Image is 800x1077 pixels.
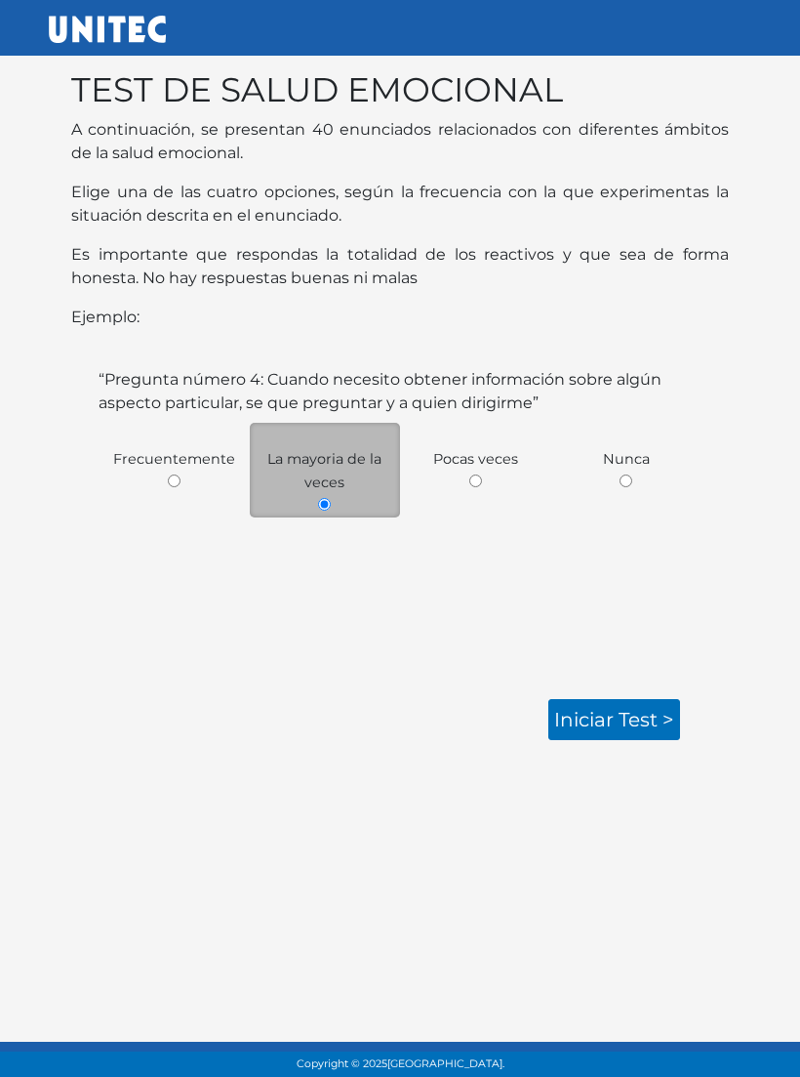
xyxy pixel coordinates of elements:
span: [GEOGRAPHIC_DATA]. [387,1057,504,1070]
p: Elige una de las cuatro opciones, según la frecuencia con la que experimentas la situación descri... [71,181,729,228]
label: “Pregunta número 4: Cuando necesito obtener información sobre algún aspecto particular, se que pr... [99,368,701,415]
h1: TEST DE SALUD EMOCIONAL [71,70,729,110]
span: Nunca [603,450,650,468]
p: Ejemplo: [71,306,729,329]
p: Es importante que respondas la totalidad de los reactivos y que sea de forma honesta. No hay resp... [71,243,729,290]
span: La mayoria de la veces [267,450,381,491]
span: Pocas veces [433,450,518,468]
p: A continuación, se presentan 40 enunciados relacionados con diferentes ámbitos de la salud emocio... [71,118,729,165]
a: Iniciar test > [548,699,680,740]
img: UNITEC [49,16,166,43]
span: Frecuentemente [113,450,235,468]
